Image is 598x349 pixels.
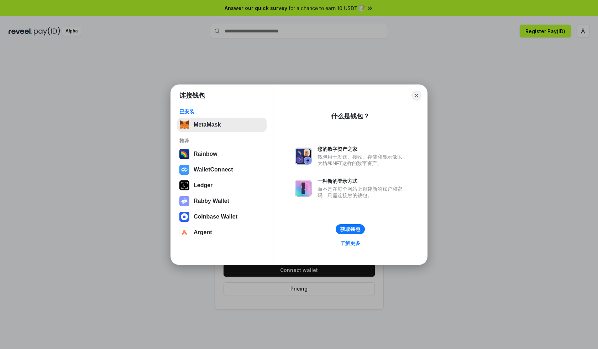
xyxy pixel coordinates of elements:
[340,240,360,246] div: 了解更多
[177,163,267,177] button: WalletConnect
[411,91,421,101] button: Close
[179,212,189,222] img: svg+xml,%3Csvg%20width%3D%2228%22%20height%3D%2228%22%20viewBox%3D%220%200%2028%2028%22%20fill%3D...
[179,149,189,159] img: svg+xml,%3Csvg%20width%3D%22120%22%20height%3D%22120%22%20viewBox%3D%220%200%20120%20120%22%20fil...
[336,238,364,248] a: 了解更多
[194,198,229,204] div: Rabby Wallet
[295,148,312,165] img: svg+xml,%3Csvg%20xmlns%3D%22http%3A%2F%2Fwww.w3.org%2F2000%2Fsvg%22%20fill%3D%22none%22%20viewBox...
[194,214,237,220] div: Coinbase Wallet
[194,151,217,157] div: Rainbow
[340,226,360,232] div: 获取钱包
[177,178,267,193] button: Ledger
[194,122,221,128] div: MetaMask
[179,180,189,190] img: svg+xml,%3Csvg%20xmlns%3D%22http%3A%2F%2Fwww.w3.org%2F2000%2Fsvg%22%20width%3D%2228%22%20height%3...
[194,229,212,236] div: Argent
[179,108,264,115] div: 已安装
[336,224,365,234] button: 获取钱包
[179,227,189,237] img: svg+xml,%3Csvg%20width%3D%2228%22%20height%3D%2228%22%20viewBox%3D%220%200%2028%2028%22%20fill%3D...
[177,225,267,240] button: Argent
[295,180,312,197] img: svg+xml,%3Csvg%20xmlns%3D%22http%3A%2F%2Fwww.w3.org%2F2000%2Fsvg%22%20fill%3D%22none%22%20viewBox...
[177,210,267,224] button: Coinbase Wallet
[177,147,267,161] button: Rainbow
[179,91,205,100] h1: 连接钱包
[318,154,406,166] div: 钱包用于发送、接收、存储和显示像以太坊和NFT这样的数字资产。
[179,165,189,175] img: svg+xml,%3Csvg%20width%3D%2228%22%20height%3D%2228%22%20viewBox%3D%220%200%2028%2028%22%20fill%3D...
[179,120,189,130] img: svg+xml,%3Csvg%20fill%3D%22none%22%20height%3D%2233%22%20viewBox%3D%220%200%2035%2033%22%20width%...
[177,118,267,132] button: MetaMask
[331,112,369,120] div: 什么是钱包？
[179,138,264,144] div: 推荐
[194,182,213,189] div: Ledger
[194,166,233,173] div: WalletConnect
[318,178,406,184] div: 一种新的登录方式
[179,196,189,206] img: svg+xml,%3Csvg%20xmlns%3D%22http%3A%2F%2Fwww.w3.org%2F2000%2Fsvg%22%20fill%3D%22none%22%20viewBox...
[177,194,267,208] button: Rabby Wallet
[318,146,406,152] div: 您的数字资产之家
[318,186,406,199] div: 而不是在每个网站上创建新的账户和密码，只需连接您的钱包。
